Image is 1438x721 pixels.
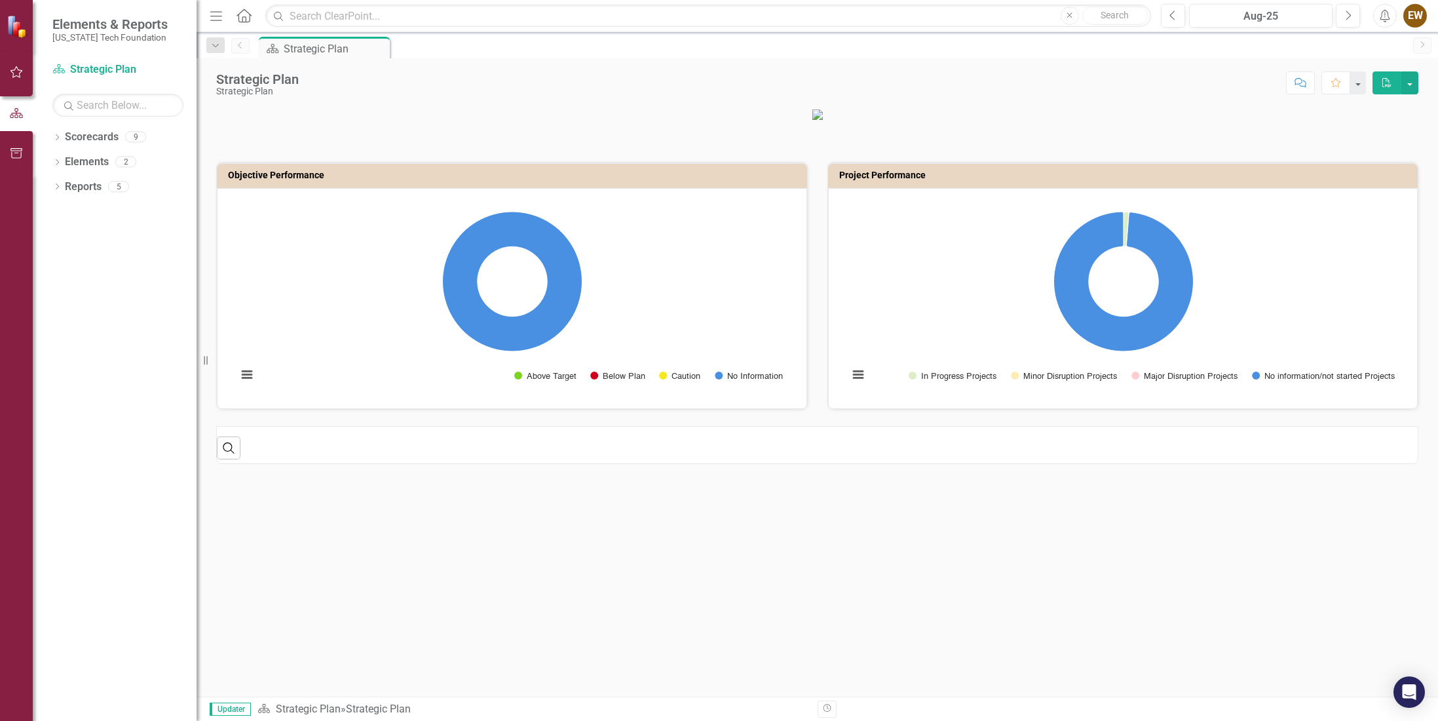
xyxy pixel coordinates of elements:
[231,199,794,395] svg: Interactive chart
[276,703,341,715] a: Strategic Plan
[1393,676,1425,708] div: Open Intercom Messenger
[52,16,168,32] span: Elements & Reports
[52,32,168,43] small: [US_STATE] Tech Foundation
[842,199,1405,395] div: Chart. Highcharts interactive chart.
[257,702,808,717] div: »
[1011,371,1117,381] button: Show Minor Disruption Projects
[1403,4,1427,28] button: EW
[839,170,1412,180] h3: Project Performance
[7,14,29,37] img: ClearPoint Strategy
[108,181,129,192] div: 5
[125,132,146,143] div: 9
[514,371,576,381] button: Show Above Target
[715,371,782,381] button: Show No Information
[237,366,255,384] button: View chart menu, Chart
[442,212,582,351] path: No Information, 20.
[52,94,183,117] input: Search Below...
[1131,371,1238,381] button: Show Major Disruption Projects
[65,130,119,145] a: Scorecards
[228,170,801,180] h3: Objective Performance
[115,157,136,168] div: 2
[659,371,700,381] button: Show Caution
[848,366,867,384] button: View chart menu, Chart
[65,155,109,170] a: Elements
[284,41,387,57] div: Strategic Plan
[265,5,1150,28] input: Search ClearPoint...
[1082,7,1148,25] button: Search
[65,180,102,195] a: Reports
[603,372,645,381] text: Below Plan
[52,62,183,77] a: Strategic Plan
[231,199,793,395] div: Chart. Highcharts interactive chart.
[590,371,645,381] button: Show Below Plan
[812,109,823,120] img: VTF_logo_500%20(13).png
[210,703,251,716] span: Updater
[346,703,411,715] div: Strategic Plan
[1123,212,1128,246] path: In Progress Projects, 1.
[1053,212,1193,351] path: No information/not started Projects, 78.
[909,371,996,381] button: Show In Progress Projects
[1101,10,1129,20] span: Search
[1194,9,1329,24] div: Aug-25
[216,87,299,96] div: Strategic Plan
[1126,212,1129,247] path: Major Disruption Projects, 0.
[842,199,1405,395] svg: Interactive chart
[1252,371,1393,381] button: Show No information/not started Projects
[1189,4,1333,28] button: Aug-25
[216,72,299,87] div: Strategic Plan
